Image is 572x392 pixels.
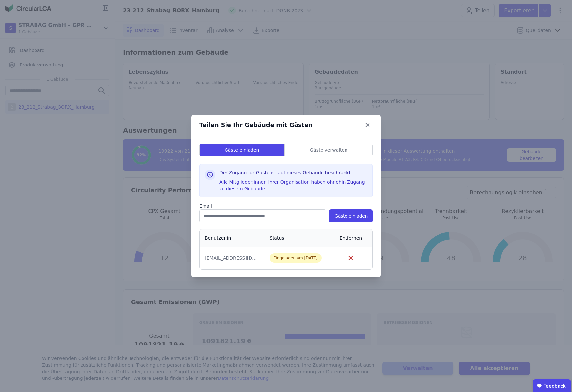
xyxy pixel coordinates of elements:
[205,255,257,261] div: [EMAIL_ADDRESS][DOMAIN_NAME]
[200,144,284,156] div: Gäste einladen
[219,179,367,192] div: Alle Mitglieder:innen Ihrer Organisation haben ohnehin Zugang zu diesem Gebäude.
[329,209,373,222] button: Gäste einladen
[199,120,313,130] div: Teilen Sie Ihr Gebäude mit Gästen
[285,144,372,156] div: Gäste verwalten
[205,235,231,241] div: Benutzer:in
[270,235,284,241] div: Status
[199,203,326,209] label: Email
[219,170,367,179] h3: Der Zugang für Gäste ist auf dieses Gebäude beschränkt.
[340,235,362,241] div: Entfernen
[270,253,322,263] div: Eingeladen am [DATE]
